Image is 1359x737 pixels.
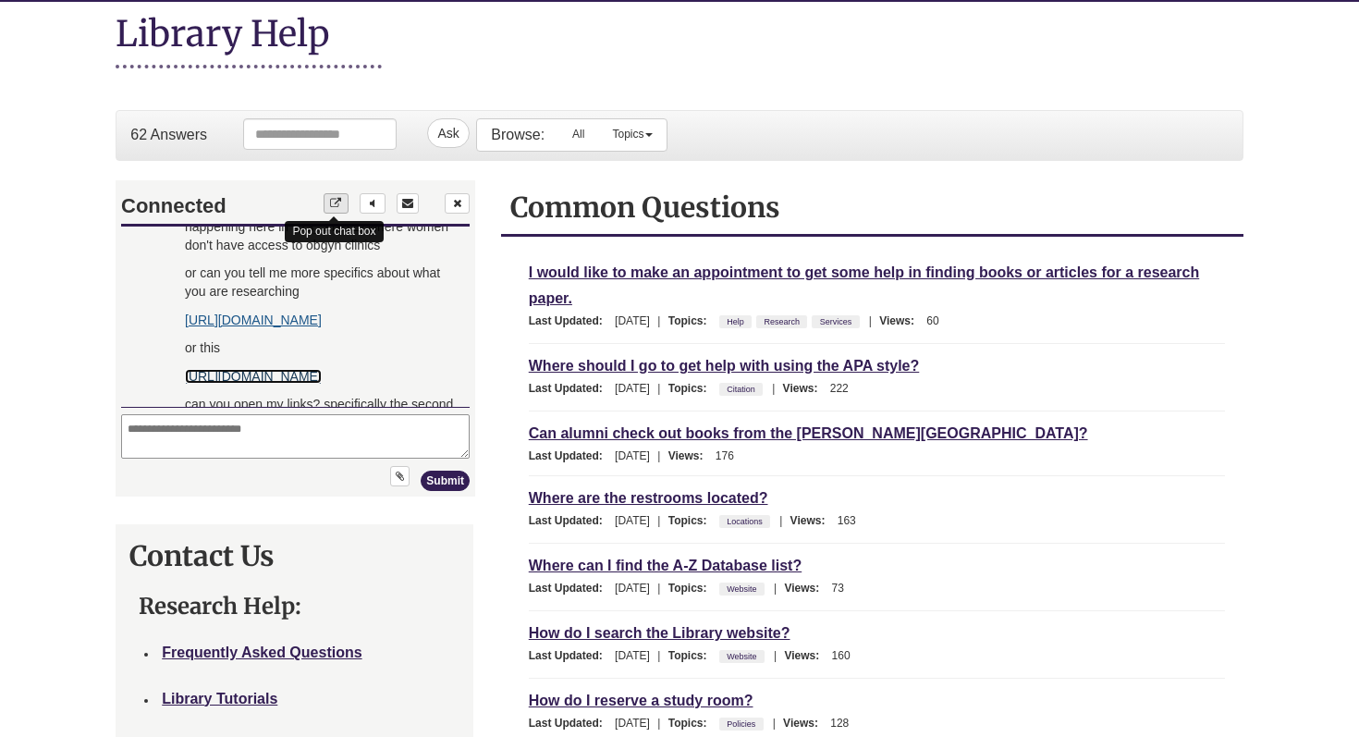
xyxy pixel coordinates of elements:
[668,514,716,527] span: Topics:
[668,717,716,730] span: Topics:
[817,312,855,332] a: Services
[653,382,665,395] span: |
[615,449,650,462] span: [DATE]
[830,717,849,730] span: 128
[719,649,769,662] ul: Topics:
[724,511,765,532] a: Locations
[653,514,665,527] span: |
[529,487,768,509] a: Where are the restrooms located?
[529,262,1199,309] a: I would like to make an appointment to get some help in finding books or articles for a research ...
[116,180,473,497] div: Chat Widget
[162,645,361,660] a: Frequently Asked Questions
[769,649,781,662] span: |
[529,449,612,462] span: Last Updated:
[784,582,828,595] span: Views:
[769,582,781,595] span: |
[510,190,1234,225] h2: Common Questions
[529,514,612,527] span: Last Updated:
[598,119,667,149] a: Topics
[653,449,665,462] span: |
[116,181,474,496] iframe: Chat Widget
[529,423,1088,444] a: Can alumni check out books from the [PERSON_NAME][GEOGRAPHIC_DATA]?
[129,538,459,573] h2: Contact Us
[615,582,650,595] span: [DATE]
[775,514,787,527] span: |
[558,119,598,149] a: All
[130,125,207,145] p: 62 Answers
[274,285,293,305] button: Upload File
[838,514,856,527] span: 163
[653,649,665,662] span: |
[832,582,844,595] span: 73
[724,379,758,399] a: Citation
[653,582,665,595] span: |
[615,514,650,527] span: [DATE]
[529,622,790,644] a: How do I search the Library website?
[615,314,650,327] span: [DATE]
[615,649,650,662] span: [DATE]
[668,382,716,395] span: Topics:
[724,579,759,599] a: Website
[615,382,650,395] span: [DATE]
[724,714,758,734] a: Policies
[783,717,827,730] span: Views:
[719,717,768,730] ul: Topics:
[784,649,828,662] span: Views:
[427,118,469,148] button: Ask
[529,355,920,376] a: Where should I go to get help with using the APA style?
[668,314,716,327] span: Topics:
[529,555,802,576] a: Where can I find the A-Z Database list?
[529,717,612,730] span: Last Updated:
[767,382,779,395] span: |
[768,717,780,730] span: |
[832,649,851,662] span: 160
[783,382,827,395] span: Views:
[139,592,301,620] strong: Research Help:
[719,514,775,527] ul: Topics:
[653,717,665,730] span: |
[529,314,612,327] span: Last Updated:
[529,582,612,595] span: Last Updated:
[830,382,849,395] span: 222
[716,449,734,462] span: 176
[668,649,716,662] span: Topics:
[762,312,803,332] a: Research
[653,314,665,327] span: |
[529,382,612,395] span: Last Updated:
[529,649,612,662] span: Last Updated:
[116,11,382,68] h1: Library Help
[162,691,277,706] a: Library Tutorials
[724,312,747,332] a: Help
[879,314,924,327] span: Views:
[790,514,835,527] span: Views:
[668,449,713,462] span: Views:
[724,646,759,667] a: Website
[719,382,767,395] ul: Topics:
[615,717,650,730] span: [DATE]
[491,125,545,145] p: Browse:
[304,289,353,310] button: Submit
[668,582,716,595] span: Topics:
[719,314,864,327] ul: Topics:
[529,690,753,711] a: How do I reserve a study room?
[719,582,769,595] ul: Topics:
[864,314,876,327] span: |
[926,314,938,327] span: 60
